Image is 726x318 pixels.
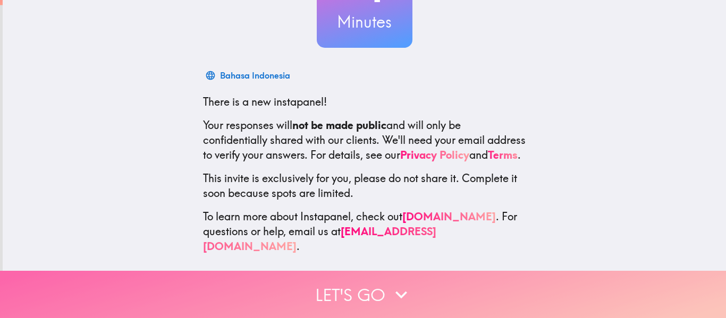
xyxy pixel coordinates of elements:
b: not be made public [292,118,386,132]
p: This invite is exclusively for you, please do not share it. Complete it soon because spots are li... [203,171,526,201]
div: Bahasa Indonesia [220,68,290,83]
a: [DOMAIN_NAME] [402,210,496,223]
p: To learn more about Instapanel, check out . For questions or help, email us at . [203,209,526,254]
a: [EMAIL_ADDRESS][DOMAIN_NAME] [203,225,436,253]
h3: Minutes [317,11,412,33]
a: Terms [488,148,518,161]
span: There is a new instapanel! [203,95,327,108]
p: Your responses will and will only be confidentially shared with our clients. We'll need your emai... [203,118,526,162]
button: Bahasa Indonesia [203,65,294,86]
a: Privacy Policy [400,148,469,161]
